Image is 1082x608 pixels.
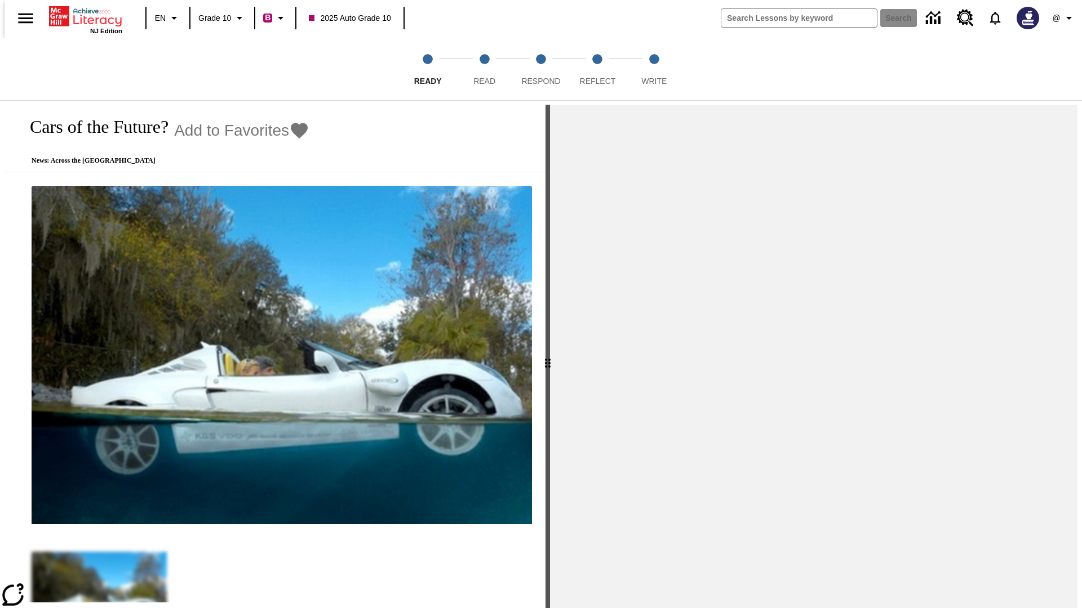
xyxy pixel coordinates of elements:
[5,105,546,602] div: reading
[1052,12,1060,24] span: @
[49,4,122,34] div: Home
[194,8,251,28] button: Grade: Grade 10, Select a grade
[721,9,877,27] input: search field
[546,105,550,608] div: Press Enter or Spacebar and then press right and left arrow keys to move the slider
[641,77,667,86] span: Write
[18,117,168,137] h1: Cars of the Future?
[622,38,687,100] button: Write step 5 of 5
[473,77,495,86] span: Read
[18,157,309,165] p: News: Across the [GEOGRAPHIC_DATA]
[1046,8,1082,28] button: Profile/Settings
[90,28,122,34] span: NJ Edition
[265,11,270,25] span: B
[259,8,292,28] button: Boost Class color is violet red. Change class color
[550,105,1077,608] div: activity
[309,12,391,24] span: 2025 Auto Grade 10
[1010,3,1046,33] button: Select a new avatar
[174,122,289,140] span: Add to Favorites
[174,120,309,140] button: Add to Favorites - Cars of the Future?
[950,3,981,33] a: Resource Center, Will open in new tab
[919,3,950,34] a: Data Center
[150,8,186,28] button: Language: EN, Select a language
[1017,7,1039,29] img: Avatar
[9,2,42,35] button: Open side menu
[155,12,166,24] span: EN
[580,77,616,86] span: Reflect
[508,38,574,100] button: Respond step 3 of 5
[414,77,442,86] span: Ready
[451,38,517,100] button: Read step 2 of 5
[395,38,460,100] button: Ready step 1 of 5
[32,186,532,524] img: High-tech automobile treading water.
[565,38,630,100] button: Reflect step 4 of 5
[198,12,231,24] span: Grade 10
[521,77,560,86] span: Respond
[981,3,1010,33] a: Notifications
